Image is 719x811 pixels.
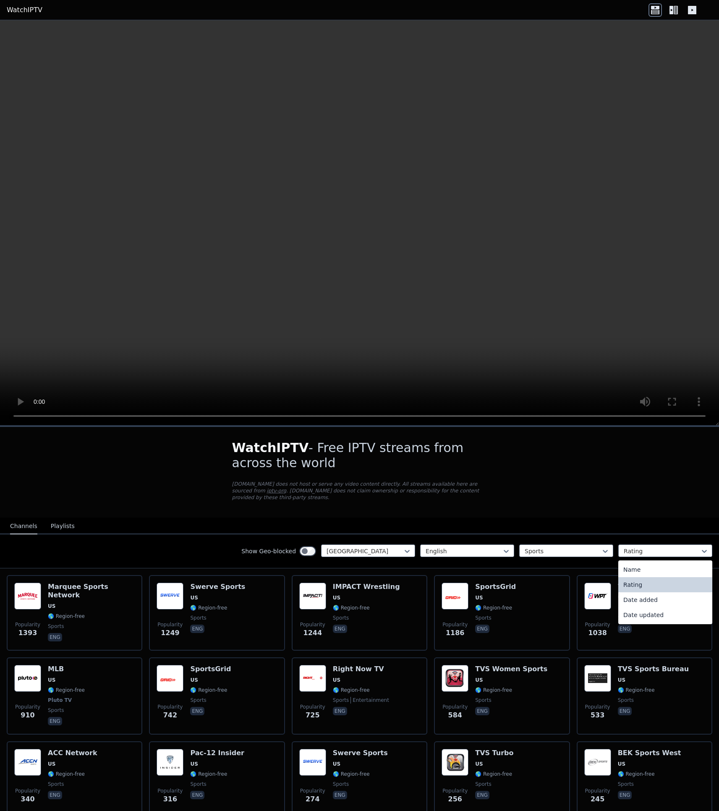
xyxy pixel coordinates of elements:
[10,518,37,534] button: Channels
[190,665,231,673] h6: SportsGrid
[475,707,489,715] p: eng
[48,613,85,620] span: 🌎 Region-free
[300,787,325,794] span: Popularity
[190,583,245,591] h6: Swerve Sports
[190,604,227,611] span: 🌎 Region-free
[475,761,483,767] span: US
[303,628,322,638] span: 1244
[333,761,340,767] span: US
[442,749,468,776] img: TVS Turbo
[618,577,712,592] div: Rating
[157,583,183,610] img: Swerve Sports
[333,594,340,601] span: US
[588,628,607,638] span: 1038
[475,677,483,683] span: US
[585,787,610,794] span: Popularity
[241,547,296,555] label: Show Geo-blocked
[190,677,198,683] span: US
[333,771,370,777] span: 🌎 Region-free
[618,687,655,693] span: 🌎 Region-free
[618,771,655,777] span: 🌎 Region-free
[618,697,634,704] span: sports
[618,781,634,787] span: sports
[333,749,388,757] h6: Swerve Sports
[475,615,491,621] span: sports
[232,481,487,501] p: [DOMAIN_NAME] does not host or serve any video content directly. All streams available here are s...
[448,794,462,804] span: 256
[618,604,655,611] span: 🌎 Region-free
[618,607,712,623] div: Date updated
[333,583,400,591] h6: IMPACT Wrestling
[48,791,62,799] p: eng
[591,794,604,804] span: 245
[591,710,604,720] span: 533
[475,665,547,673] h6: TVS Women Sports
[163,794,177,804] span: 316
[48,781,64,787] span: sports
[48,665,85,673] h6: MLB
[157,704,183,710] span: Popularity
[190,761,198,767] span: US
[475,583,516,591] h6: SportsGrid
[584,749,611,776] img: BEK Sports West
[618,594,625,601] span: US
[51,518,75,534] button: Playlists
[300,621,325,628] span: Popularity
[299,583,326,610] img: IMPACT Wrestling
[157,749,183,776] img: Pac-12 Insider
[585,621,610,628] span: Popularity
[442,621,468,628] span: Popularity
[333,615,349,621] span: sports
[21,794,34,804] span: 340
[442,665,468,692] img: TVS Women Sports
[333,707,347,715] p: eng
[618,761,625,767] span: US
[161,628,180,638] span: 1249
[7,5,42,15] a: WatchIPTV
[14,583,41,610] img: Marquee Sports Network
[350,697,389,704] span: entertainment
[618,583,683,591] h6: World Poker Tour
[333,665,389,673] h6: Right Now TV
[446,628,465,638] span: 1186
[14,665,41,692] img: MLB
[48,583,135,599] h6: Marquee Sports Network
[333,781,349,787] span: sports
[157,787,183,794] span: Popularity
[48,603,55,610] span: US
[48,771,85,777] span: 🌎 Region-free
[299,749,326,776] img: Swerve Sports
[618,677,625,683] span: US
[442,704,468,710] span: Popularity
[299,665,326,692] img: Right Now TV
[475,625,489,633] p: eng
[475,697,491,704] span: sports
[48,761,55,767] span: US
[333,677,340,683] span: US
[618,707,632,715] p: eng
[475,604,512,611] span: 🌎 Region-free
[448,710,462,720] span: 584
[190,594,198,601] span: US
[618,562,712,577] div: Name
[48,717,62,725] p: eng
[267,488,287,494] a: iptv-org
[333,604,370,611] span: 🌎 Region-free
[163,710,177,720] span: 742
[618,592,712,607] div: Date added
[618,615,634,621] span: sports
[475,791,489,799] p: eng
[190,707,204,715] p: eng
[584,583,611,610] img: World Poker Tour
[333,697,349,704] span: sports
[15,621,40,628] span: Popularity
[306,794,319,804] span: 274
[48,707,64,714] span: sports
[190,697,206,704] span: sports
[157,621,183,628] span: Popularity
[190,625,204,633] p: eng
[48,677,55,683] span: US
[585,704,610,710] span: Popularity
[190,749,244,757] h6: Pac-12 Insider
[333,791,347,799] p: eng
